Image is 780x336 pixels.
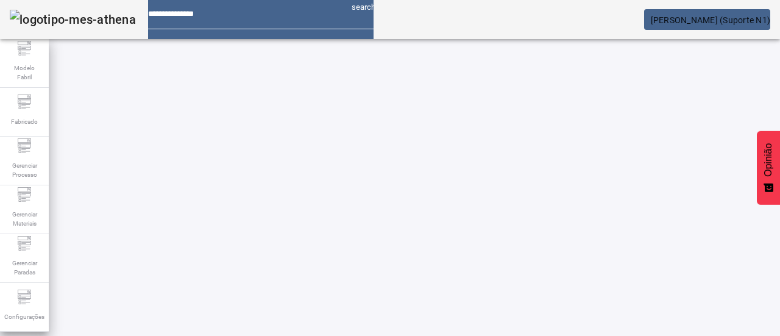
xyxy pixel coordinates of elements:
[12,211,37,227] font: Gerenciar Materiais
[11,118,38,125] font: Fabricado
[651,15,771,25] font: [PERSON_NAME] (Suporte N1)
[4,313,44,320] font: Configurações
[757,131,780,205] button: Feedback - Mostrar pesquisa
[14,65,35,80] font: Modelo Fabril
[12,162,37,178] font: Gerenciar Processo
[12,260,37,276] font: Gerenciar Paradas
[10,10,136,29] img: logotipo-mes-athena
[763,143,773,177] font: Opinião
